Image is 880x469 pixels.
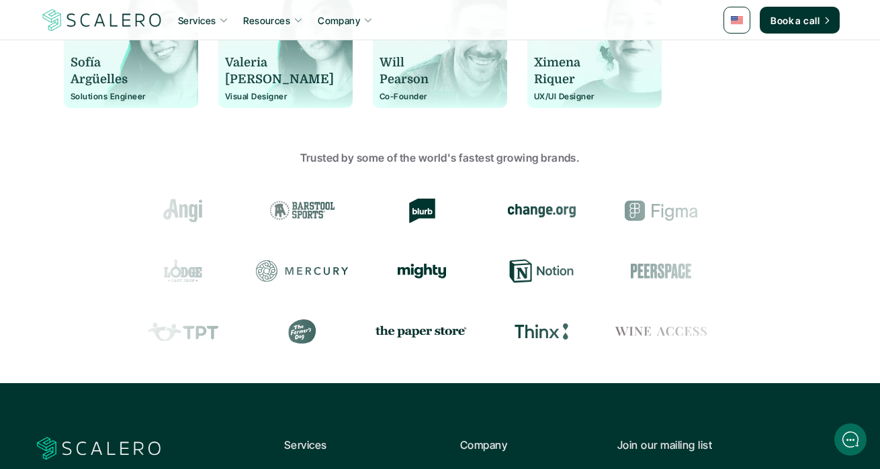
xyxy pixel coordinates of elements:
p: Company [318,13,360,28]
div: Mercury [247,259,339,283]
button: New conversation [21,178,248,205]
p: UX/UI Designer [534,92,655,101]
iframe: gist-messenger-bubble-iframe [834,423,867,456]
a: Scalero company logo for dark backgrounds [37,437,161,461]
div: The Farmer's Dog [249,319,342,344]
p: Company [460,437,596,454]
h1: Hi! Welcome to Scalero. [20,65,249,87]
div: Mighty Networks [366,264,459,278]
div: Notion [486,259,578,283]
img: Groome [736,203,800,219]
h2: Let us know if we can help with lifecycle marketing. [20,89,249,154]
p: Pearson [380,71,488,88]
div: Wine Access [608,319,701,344]
span: New conversation [87,186,161,197]
div: Angi [124,199,216,223]
img: Scalero company logo for dark backgrounds [37,436,161,462]
p: Book a call [771,13,820,28]
div: Lodge Cast Iron [127,259,220,283]
p: Services [284,437,420,454]
p: Riquer [534,71,643,88]
div: Teachers Pay Teachers [130,319,222,344]
p: Will [380,54,488,71]
p: Visual Designer [225,92,346,101]
div: Thinx [488,319,581,344]
p: Join our mailing list [617,437,843,454]
p: Services [178,13,216,28]
a: Book a call [760,7,840,34]
div: Prose [728,319,820,344]
img: Scalero company logo [40,7,164,33]
span: We run on Gist [112,382,170,391]
div: Figma [602,199,695,223]
a: Scalero company logo [40,8,164,32]
p: Ximena [534,54,643,71]
p: Valeria [225,54,334,71]
p: Argüelles [71,71,179,88]
div: Peerspace [605,259,698,283]
div: change.org [482,199,575,223]
div: Blurb [363,199,455,223]
p: Resources [243,13,290,28]
div: Resy [725,259,818,283]
div: Barstool [243,199,336,223]
p: [PERSON_NAME] [225,71,334,88]
p: Solutions Engineer [71,92,191,101]
p: Co-Founder [380,92,500,101]
img: the paper store [369,323,461,340]
p: Sofía [71,54,179,71]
